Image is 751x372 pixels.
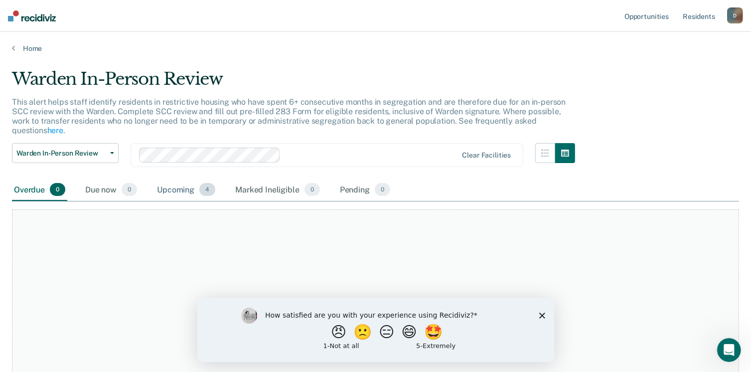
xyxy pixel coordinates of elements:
div: Warden In-Person Review [12,69,575,97]
span: 0 [50,183,65,196]
span: 4 [199,183,215,196]
img: Recidiviz [8,10,56,21]
span: 0 [375,183,390,196]
div: At this time, there are no residents who are Overdue. Please navigate to one of the other tabs. [194,309,557,330]
span: 0 [304,183,320,196]
div: Clear facilities [462,151,511,160]
span: 0 [122,183,137,196]
span: Warden In-Person Review [16,149,106,158]
button: D [727,7,743,23]
a: Home [12,44,739,53]
button: Warden In-Person Review [12,143,119,163]
div: Due now0 [83,179,139,201]
a: here [47,126,63,135]
div: Upcoming4 [155,179,217,201]
div: Overdue0 [12,179,67,201]
div: Pending0 [338,179,392,201]
iframe: Intercom live chat [717,338,741,362]
div: Marked Ineligible0 [233,179,322,201]
iframe: Survey by Kim from Recidiviz [197,298,554,362]
p: This alert helps staff identify residents in restrictive housing who have spent 6+ consecutive mo... [12,97,566,136]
